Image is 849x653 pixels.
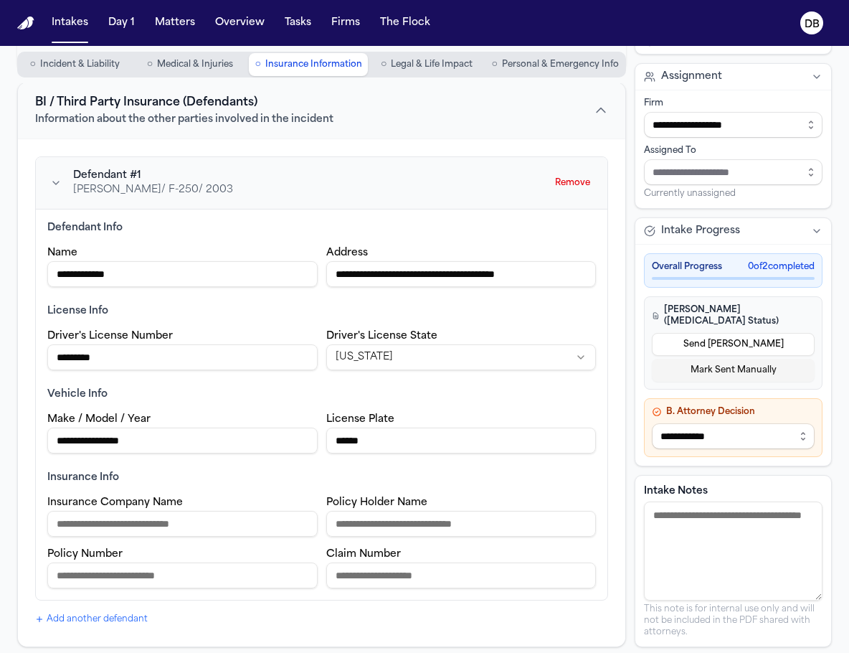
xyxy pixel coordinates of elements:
[209,10,270,36] button: Overview
[644,98,822,109] div: Firm
[46,10,94,36] button: Intakes
[47,497,183,508] label: Insurance Company Name
[47,549,123,560] label: Policy Number
[652,359,815,382] button: Mark Sent Manually
[47,614,148,625] span: Add another defendant
[265,59,362,70] span: Insurance Information
[326,344,597,370] button: State select
[30,57,36,72] span: ○
[371,53,483,76] button: Go to Legal & Life Impact
[47,331,173,342] label: Driver's License Number
[748,261,815,273] span: 0 of 2 completed
[391,59,473,70] span: Legal & Life Impact
[47,387,596,402] div: Vehicle Info
[635,218,831,244] button: Intake Progress
[147,57,153,72] span: ○
[374,10,436,36] button: The Flock
[19,53,131,76] button: Go to Incident & Liability
[18,83,625,138] button: BI / Third Party Insurance (Defendants)Information about the other parties involved in the incident
[249,53,367,76] button: Go to Insurance Information
[492,57,498,72] span: ○
[661,224,740,238] span: Intake Progress
[47,304,596,319] div: License Info
[134,53,247,76] button: Go to Medical & Injuries
[644,159,822,185] input: Assign to staff member
[103,10,141,36] button: Day 1
[73,183,544,197] div: [PERSON_NAME]/ F-250/ 2003
[47,221,596,235] div: Defendant Info
[326,331,437,342] label: Driver's License State
[17,17,34,30] img: Finch Logo
[644,603,822,638] p: This note is for internal use only and will not be included in the PDF shared with attorneys.
[279,10,317,36] button: Tasks
[644,502,822,601] textarea: Intake notes
[326,414,394,425] label: License Plate
[255,57,260,72] span: ○
[35,94,257,111] span: BI / Third Party Insurance (Defendants)
[17,17,34,30] a: Home
[644,484,822,499] label: Intake Notes
[486,53,625,76] button: Go to Personal & Emergency Info
[652,333,815,356] button: Send [PERSON_NAME]
[644,145,822,156] div: Assigned To
[652,261,722,273] span: Overall Progress
[47,511,318,537] input: Defendant insurance company name
[40,59,120,70] span: Incident & Liability
[35,113,333,127] span: Information about the other parties involved in the incident
[35,614,148,625] button: Add another defendant
[326,511,597,537] input: Defendant policy holder name
[326,563,597,588] input: Defendant claim number
[157,59,233,70] span: Medical & Injuries
[47,471,596,485] div: Insurance Info
[326,248,368,258] label: Address
[326,549,401,560] label: Claim Number
[652,406,815,418] h4: B. Attorney Decision
[652,304,815,327] h4: [PERSON_NAME] ([MEDICAL_DATA] Status)
[549,172,596,194] button: Remove
[381,57,386,72] span: ○
[73,169,141,183] span: Defendant # 1
[635,64,831,90] button: Assignment
[326,10,366,36] button: Firms
[47,169,544,197] div: Collapse defendant details
[47,414,151,425] label: Make / Model / Year
[644,112,822,138] input: Select firm
[661,70,722,84] span: Assignment
[149,10,201,36] button: Matters
[644,188,736,199] span: Currently unassigned
[326,497,427,508] label: Policy Holder Name
[47,563,318,588] input: Defendant policy number
[502,59,619,70] span: Personal & Emergency Info
[47,248,77,258] label: Name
